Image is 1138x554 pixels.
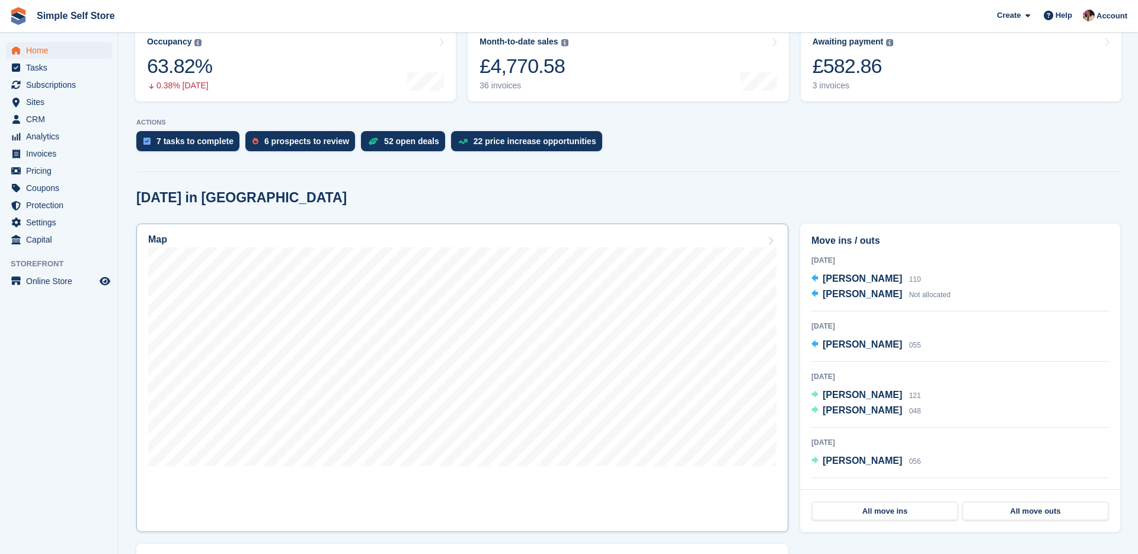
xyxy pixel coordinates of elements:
[480,54,568,78] div: £4,770.58
[26,231,97,248] span: Capital
[811,321,1109,332] div: [DATE]
[26,180,97,196] span: Coupons
[823,456,902,466] span: [PERSON_NAME]
[26,59,97,76] span: Tasks
[886,39,893,46] img: icon-info-grey-7440780725fd019a000dd9b08b2336e03edf1995a4989e88bcd33f0948082b44.svg
[194,39,202,46] img: icon-info-grey-7440780725fd019a000dd9b08b2336e03edf1995a4989e88bcd33f0948082b44.svg
[143,138,151,145] img: task-75834270c22a3079a89374b754ae025e5fb1db73e45f91037f5363f120a921f8.svg
[909,391,921,400] span: 121
[823,289,902,299] span: [PERSON_NAME]
[245,131,361,157] a: 6 prospects to review
[26,273,97,289] span: Online Store
[147,37,191,47] div: Occupancy
[811,403,921,419] a: [PERSON_NAME] 048
[26,145,97,162] span: Invoices
[6,180,112,196] a: menu
[812,502,958,521] a: All move ins
[811,437,1109,448] div: [DATE]
[6,59,112,76] a: menu
[147,81,212,91] div: 0.38% [DATE]
[32,6,120,26] a: Simple Self Store
[6,214,112,231] a: menu
[811,488,1109,498] div: [DATE]
[6,42,112,59] a: menu
[136,119,1120,126] p: ACTIONS
[368,137,378,145] img: deal-1b604bf984904fb50ccaf53a9ad4b4a5d6e5aea283cecdc64d6e3604feb123c2.svg
[264,136,349,146] div: 6 prospects to review
[135,26,456,101] a: Occupancy 63.82% 0.38% [DATE]
[26,77,97,93] span: Subscriptions
[1056,9,1072,21] span: Help
[909,407,921,415] span: 048
[823,339,902,349] span: [PERSON_NAME]
[26,128,97,145] span: Analytics
[6,128,112,145] a: menu
[561,39,568,46] img: icon-info-grey-7440780725fd019a000dd9b08b2336e03edf1995a4989e88bcd33f0948082b44.svg
[6,197,112,214] a: menu
[136,131,245,157] a: 7 tasks to complete
[6,231,112,248] a: menu
[156,136,234,146] div: 7 tasks to complete
[136,190,347,206] h2: [DATE] in [GEOGRAPHIC_DATA]
[813,37,884,47] div: Awaiting payment
[823,273,902,284] span: [PERSON_NAME]
[26,42,97,59] span: Home
[26,111,97,128] span: CRM
[474,136,596,146] div: 22 price increase opportunities
[811,388,921,403] a: [PERSON_NAME] 121
[458,139,468,144] img: price_increase_opportunities-93ffe204e8149a01c8c9dc8f82e8f89637d9d84a8eef4429ea346261dce0b2c0.svg
[813,81,894,91] div: 3 invoices
[801,26,1121,101] a: Awaiting payment £582.86 3 invoices
[909,275,921,284] span: 110
[823,405,902,415] span: [PERSON_NAME]
[9,7,27,25] img: stora-icon-8386f47178a22dfd0bd8f6a31ec36ba5ce8667c1dd55bd0f319d3a0aa187defe.svg
[811,338,921,353] a: [PERSON_NAME] 055
[1083,9,1095,21] img: Scott McCutcheon
[26,94,97,110] span: Sites
[147,54,212,78] div: 63.82%
[480,37,558,47] div: Month-to-date sales
[997,9,1021,21] span: Create
[11,258,118,270] span: Storefront
[98,274,112,288] a: Preview store
[909,341,921,349] span: 055
[813,54,894,78] div: £582.86
[26,163,97,179] span: Pricing
[361,131,451,157] a: 52 open deals
[252,138,258,145] img: prospect-51fa495bee0391a8d652442698ab0144808aea92771e9ea1ae160a38d050c398.svg
[811,272,921,287] a: [PERSON_NAME] 110
[963,502,1108,521] a: All move outs
[6,111,112,128] a: menu
[909,457,921,466] span: 056
[1097,10,1127,22] span: Account
[6,94,112,110] a: menu
[6,77,112,93] a: menu
[26,197,97,214] span: Protection
[480,81,568,91] div: 36 invoices
[6,145,112,162] a: menu
[811,234,1109,248] h2: Move ins / outs
[909,291,951,299] span: Not allocated
[811,287,951,303] a: [PERSON_NAME] Not allocated
[811,255,1109,266] div: [DATE]
[148,234,167,245] h2: Map
[6,163,112,179] a: menu
[468,26,788,101] a: Month-to-date sales £4,770.58 36 invoices
[6,273,112,289] a: menu
[811,371,1109,382] div: [DATE]
[811,454,921,469] a: [PERSON_NAME] 056
[26,214,97,231] span: Settings
[384,136,439,146] div: 52 open deals
[451,131,608,157] a: 22 price increase opportunities
[136,224,788,532] a: Map
[823,390,902,400] span: [PERSON_NAME]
